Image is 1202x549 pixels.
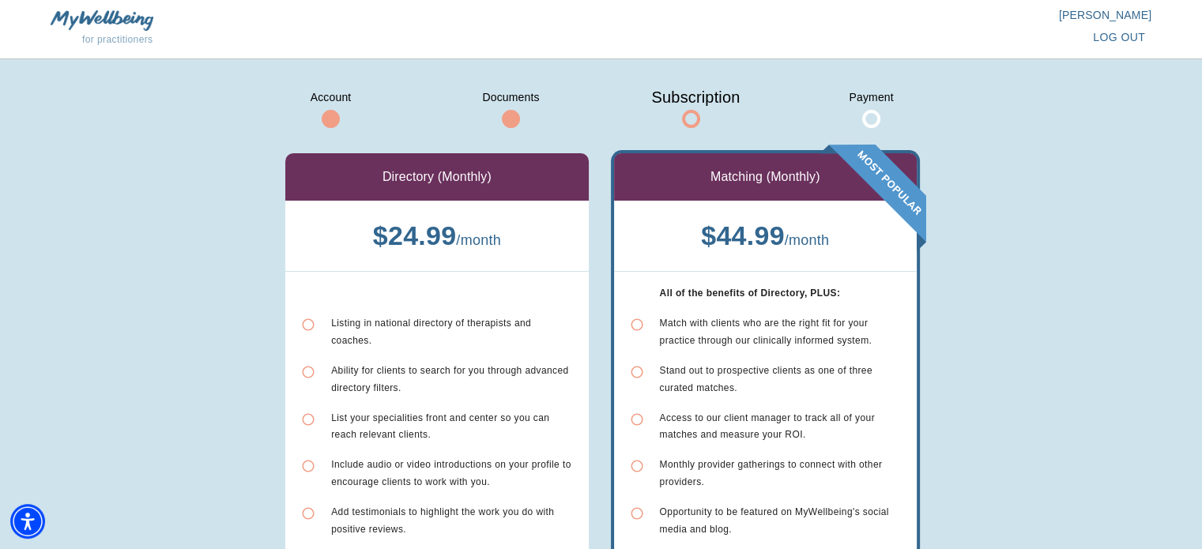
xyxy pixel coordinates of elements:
span: Stand out to prospective clients as one of three curated matches. [660,365,872,393]
p: Matching (Monthly) [710,167,820,186]
span: for practitioners [82,34,153,45]
span: Account [292,85,371,110]
div: Accessibility Menu [10,504,45,539]
span: Ability for clients to search for you through advanced directory filters. [331,365,568,393]
b: $ 44.99 [701,220,785,250]
span: Listing in national directory of therapists and coaches. [331,318,531,346]
button: log out [1087,23,1151,52]
p: Directory (Monthly) [382,167,492,186]
span: Opportunity to be featured on MyWellbeing's social media and blog. [660,506,889,535]
span: Subscription [652,85,731,110]
span: Payment [832,85,911,110]
img: MyWellbeing [51,10,153,30]
span: Documents [472,85,551,110]
span: Access to our client manager to track all of your matches and measure your ROI. [660,412,875,441]
span: / month [456,232,501,248]
span: / month [785,232,830,248]
span: Add testimonials to highlight the work you do with positive reviews. [331,506,554,535]
span: Include audio or video introductions on your profile to encourage clients to work with you. [331,459,571,487]
span: List your specialities front and center so you can reach relevant clients. [331,412,549,441]
b: All of the benefits of Directory, PLUS: [660,288,841,299]
p: [PERSON_NAME] [601,7,1152,23]
b: $ 24.99 [373,220,457,250]
span: log out [1093,28,1145,47]
img: banner [820,145,926,251]
span: Monthly provider gatherings to connect with other providers. [660,459,883,487]
span: Match with clients who are the right fit for your practice through our clinically informed system. [660,318,872,346]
